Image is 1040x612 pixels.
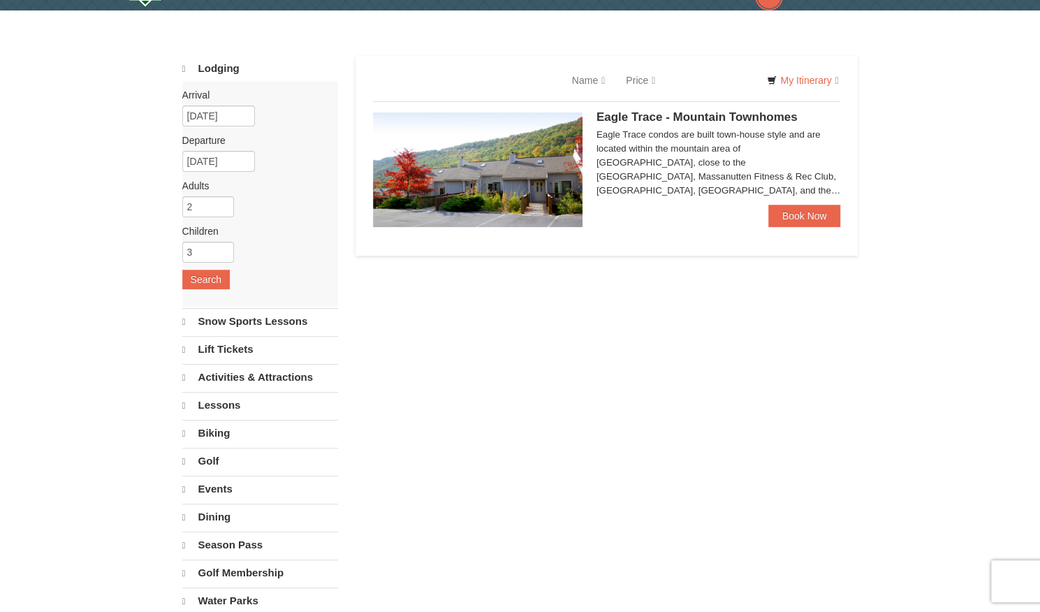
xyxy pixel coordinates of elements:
button: Search [182,270,230,289]
img: 19218983-1-9b289e55.jpg [373,112,583,227]
a: Golf [182,448,338,474]
a: Biking [182,420,338,446]
label: Arrival [182,88,328,102]
a: Lift Tickets [182,336,338,363]
div: Eagle Trace condos are built town-house style and are located within the mountain area of [GEOGRA... [596,128,841,198]
a: Golf Membership [182,560,338,586]
a: Activities & Attractions [182,364,338,391]
a: Lessons [182,392,338,418]
label: Children [182,224,328,238]
a: Price [615,66,666,94]
a: Season Pass [182,532,338,558]
a: Book Now [768,205,841,227]
label: Adults [182,179,328,193]
a: Dining [182,504,338,530]
a: My Itinerary [758,70,847,91]
label: Departure [182,133,328,147]
a: Events [182,476,338,502]
a: Name [562,66,615,94]
span: Eagle Trace - Mountain Townhomes [596,110,798,124]
a: Snow Sports Lessons [182,308,338,335]
a: Lodging [182,56,338,82]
